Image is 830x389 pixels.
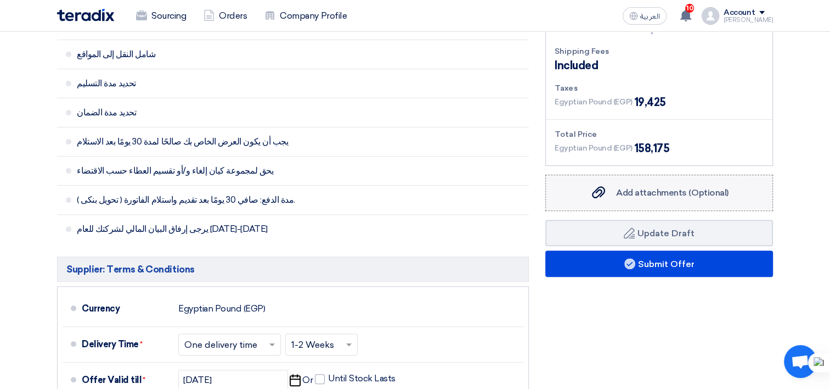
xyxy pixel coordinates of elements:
[724,8,755,18] div: Account
[634,140,669,157] span: 158,175
[545,251,773,277] button: Submit Offer
[77,136,438,147] span: يجب أن يكون العرض الخاص بك صالحًا لمدة 30 يومًا بعد الاستلام
[616,187,729,198] span: Add attachments (Optional)
[77,107,438,118] span: تحديد مدة الضمان
[555,129,764,140] div: Total Price
[555,142,632,154] span: Egyptian Pound (EGP)
[724,17,773,23] div: [PERSON_NAME]
[77,224,438,235] span: يرجى إرفاق البيان المالي لشركتك للعام [DATE]-[DATE]
[195,4,256,28] a: Orders
[634,94,665,110] span: 19,425
[178,298,265,319] div: Egyptian Pound (EGP)
[555,46,764,57] div: Shipping Fees
[784,345,817,378] a: Open chat
[82,296,170,322] div: Currency
[82,331,170,358] div: Delivery Time
[127,4,195,28] a: Sourcing
[555,96,632,108] span: Egyptian Pound (EGP)
[545,220,773,246] button: Update Draft
[77,165,438,176] span: يحق لمجموعة كيان إلغاء و/أو تقسيم العطاء حسب الاقتضاء
[555,82,764,94] div: Taxes
[77,194,438,205] span: ( تحويل بنكى ) مدة الدفع: صافي 30 يومًا بعد تقديم واستلام الفاتورة.
[702,7,719,25] img: profile_test.png
[685,4,694,13] span: 10
[57,9,114,21] img: Teradix logo
[623,7,667,25] button: العربية
[77,49,438,60] span: شامل النقل إلى المواقع
[77,78,438,89] span: تحديد مدة التسليم
[555,57,598,74] span: Included
[57,257,529,282] h5: Supplier: Terms & Conditions
[315,373,396,384] label: Until Stock Lasts
[640,13,660,20] span: العربية
[256,4,355,28] a: Company Profile
[302,375,313,386] span: Or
